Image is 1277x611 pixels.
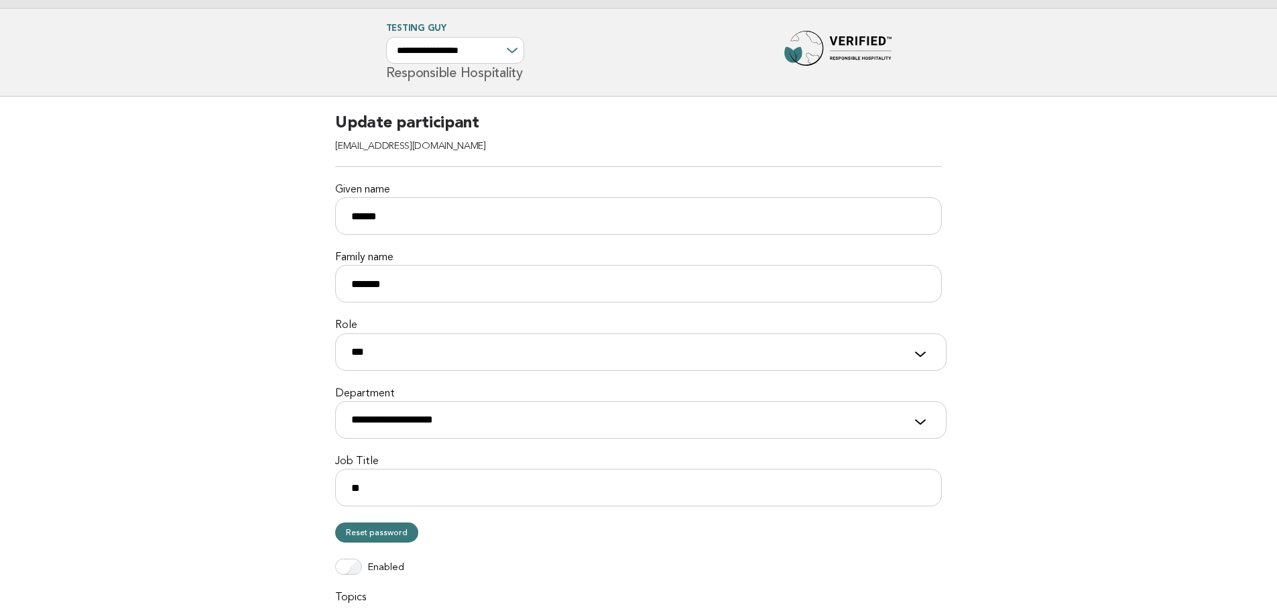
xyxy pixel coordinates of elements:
[335,319,942,333] label: Role
[335,591,942,605] label: Topics
[784,31,892,74] img: Forbes Travel Guide
[335,251,942,265] label: Family name
[367,561,404,575] label: Enabled
[335,113,942,167] h2: Update participant
[335,522,418,543] a: Reset password
[335,387,942,401] label: Department
[335,142,486,152] span: [EMAIL_ADDRESS][DOMAIN_NAME]
[386,25,524,80] h1: Responsible Hospitality
[335,455,942,469] label: Job Title
[386,24,446,33] a: Testing Guy
[335,183,942,197] label: Given name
